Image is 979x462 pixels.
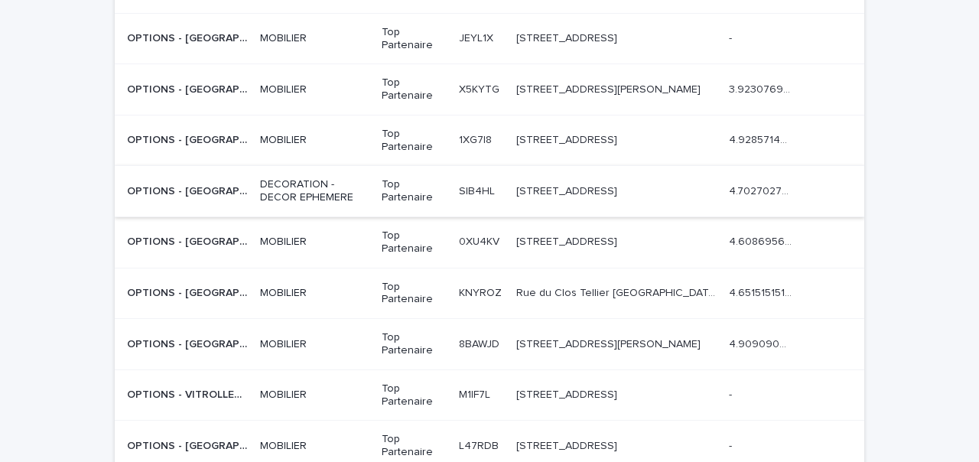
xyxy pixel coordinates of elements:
p: 3.923076923076923 [729,80,795,96]
p: 8BAWJD [459,335,503,351]
p: 1XG7I8 [459,131,495,147]
p: KNYROZ [459,284,505,300]
p: OPTIONS - [GEOGRAPHIC_DATA] [127,335,251,351]
p: OPTIONS - [GEOGRAPHIC_DATA] [127,233,251,249]
p: MOBILIER [260,236,369,249]
p: OPTIONS - [GEOGRAPHIC_DATA] [127,80,251,96]
p: Rue du Clos Tellier 76800 SAINT ETIENNE DU ROUVRAY [516,284,720,300]
p: Top Partenaire [382,229,447,255]
p: MOBILIER [260,338,369,351]
p: 4.928571428571429 [729,131,795,147]
p: [STREET_ADDRESS] [516,182,620,198]
p: MOBILIER [260,287,369,300]
p: SIB4HL [459,182,498,198]
p: JEYL1X [459,29,496,45]
p: 6 rue Gaye Marie, ZAC de Saint-Martin du Touch 31300 Toulouse [516,335,704,351]
p: 4.608695652173913 [729,233,795,249]
p: - [729,437,735,453]
tr: OPTIONS - [GEOGRAPHIC_DATA]OPTIONS - [GEOGRAPHIC_DATA] MOBILIERTop PartenaireX5KYTGX5KYTG [STREET... [115,64,864,115]
p: Top Partenaire [382,76,447,102]
p: [STREET_ADDRESS] [516,437,620,453]
p: M1IF7L [459,386,493,402]
p: OPTIONS - [GEOGRAPHIC_DATA] [127,284,251,300]
p: [STREET_ADDRESS] [516,131,620,147]
p: OPTIONS - [GEOGRAPHIC_DATA] [127,29,251,45]
p: MOBILIER [260,32,369,45]
tr: OPTIONS - [GEOGRAPHIC_DATA]OPTIONS - [GEOGRAPHIC_DATA] MOBILIERTop PartenaireKNYROZKNYROZ Rue du ... [115,268,864,319]
p: MOBILIER [260,440,369,453]
p: MOBILIER [260,389,369,402]
p: MOBILIER [260,83,369,96]
p: 4.702702702702703 [729,182,795,198]
tr: OPTIONS - [GEOGRAPHIC_DATA]OPTIONS - [GEOGRAPHIC_DATA] MOBILIERTop PartenaireJEYL1XJEYL1X [STREET... [115,13,864,64]
p: Top Partenaire [382,433,447,459]
p: 1 Chemin du Bois des Remises, 78130 Les Mureaux [516,233,620,249]
p: OPTIONS - [GEOGRAPHIC_DATA] [127,131,251,147]
p: OPTIONS - [GEOGRAPHIC_DATA] [127,182,251,198]
p: 0XU4KV [459,233,503,249]
p: 2 RUE CLEMENT ADER 44980 STE LUCE SUR LOIRE [516,80,704,96]
tr: OPTIONS - [GEOGRAPHIC_DATA]OPTIONS - [GEOGRAPHIC_DATA] DECORATION - DECOR EPHEMERETop PartenaireS... [115,166,864,217]
p: Top Partenaire [382,331,447,357]
p: X5KYTG [459,80,503,96]
p: L47RDB [459,437,502,453]
p: [STREET_ADDRESS] [516,386,620,402]
p: Top Partenaire [382,281,447,307]
p: - [729,29,735,45]
p: OPTIONS - [GEOGRAPHIC_DATA] [127,437,251,453]
p: DECORATION - DECOR EPHEMERE [260,178,369,204]
p: MOBILIER [260,134,369,147]
p: 48 boulevard du Jardin Exotique 98000 Monaco [516,29,620,45]
p: Top Partenaire [382,178,447,204]
p: Top Partenaire [382,26,447,52]
p: 4.909090909090909 [729,335,795,351]
tr: OPTIONS - [GEOGRAPHIC_DATA]OPTIONS - [GEOGRAPHIC_DATA] MOBILIERTop Partenaire8BAWJD8BAWJD [STREET... [115,319,864,370]
tr: OPTIONS - [GEOGRAPHIC_DATA]OPTIONS - [GEOGRAPHIC_DATA] MOBILIERTop Partenaire1XG7I81XG7I8 [STREET... [115,115,864,166]
p: Top Partenaire [382,382,447,408]
tr: OPTIONS - [GEOGRAPHIC_DATA]OPTIONS - [GEOGRAPHIC_DATA] MOBILIERTop Partenaire0XU4KV0XU4KV [STREET... [115,217,864,268]
p: Top Partenaire [382,128,447,154]
tr: OPTIONS - VITROLLES (= AIX ?)OPTIONS - VITROLLES (= AIX ?) MOBILIERTop PartenaireM1IF7LM1IF7L [ST... [115,369,864,421]
p: OPTIONS - VITROLLES (= AIX ?) [127,386,251,402]
p: - [729,386,735,402]
p: 4.651515151515151 [729,284,795,300]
